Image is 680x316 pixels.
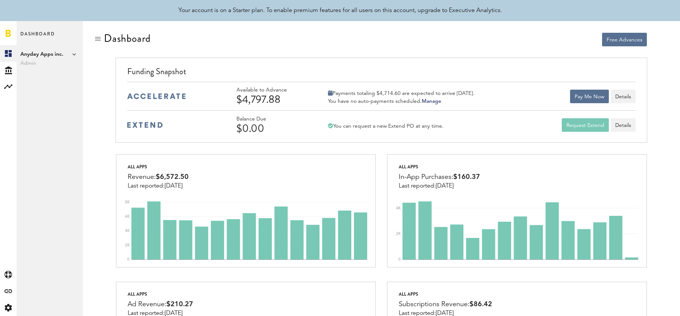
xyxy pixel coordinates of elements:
button: Request Extend [562,118,609,132]
button: Pay Me Now [570,90,609,103]
span: [DATE] [165,183,183,189]
span: [DATE] [436,183,454,189]
span: Admin [20,59,79,68]
button: Details [611,90,636,103]
text: 6K [125,215,130,218]
div: All apps [399,162,480,171]
div: Ad Revenue: [128,299,193,310]
div: Balance Due [236,116,308,122]
div: In-App Purchases: [399,171,480,183]
div: Last reported: [399,183,480,189]
button: Free Advances [602,33,647,46]
text: 0 [127,258,130,261]
span: $86.42 [470,301,492,308]
span: $210.27 [166,301,193,308]
div: You can request a new Extend PO at any time. [328,123,444,130]
div: Revenue: [128,171,189,183]
a: Manage [422,99,441,104]
div: Payments totaling $4,714.60 are expected to arrive [DATE]. [328,90,474,97]
text: 2K [125,243,130,247]
div: All apps [399,290,492,299]
text: 2K [396,232,401,236]
span: $160.37 [453,174,480,180]
div: Available to Advance [236,87,308,93]
iframe: Открывает виджет для поиска дополнительной информации [610,293,672,312]
div: You have no auto-payments scheduled. [328,98,474,105]
div: Subscriptions Revenue: [399,299,492,310]
div: Last reported: [128,183,189,189]
span: Dashboard [20,29,55,45]
div: $4,797.88 [236,93,308,105]
text: 0 [398,258,401,261]
div: All apps [128,290,193,299]
text: 8K [125,200,130,204]
div: Your account is on a Starter plan. To enable premium features for all users on this account, upgr... [178,6,502,15]
div: All apps [128,162,189,171]
a: Details [611,118,636,132]
img: extend-medium-blue-logo.svg [127,122,163,128]
img: accelerate-medium-blue-logo.svg [127,93,186,99]
text: 4K [125,229,130,233]
span: $6,572.50 [156,174,189,180]
div: $0.00 [236,122,308,134]
div: Funding Snapshot [127,66,635,82]
text: 4K [396,206,401,210]
span: Anyday Apps inc. [20,50,79,59]
div: Dashboard [104,32,151,44]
